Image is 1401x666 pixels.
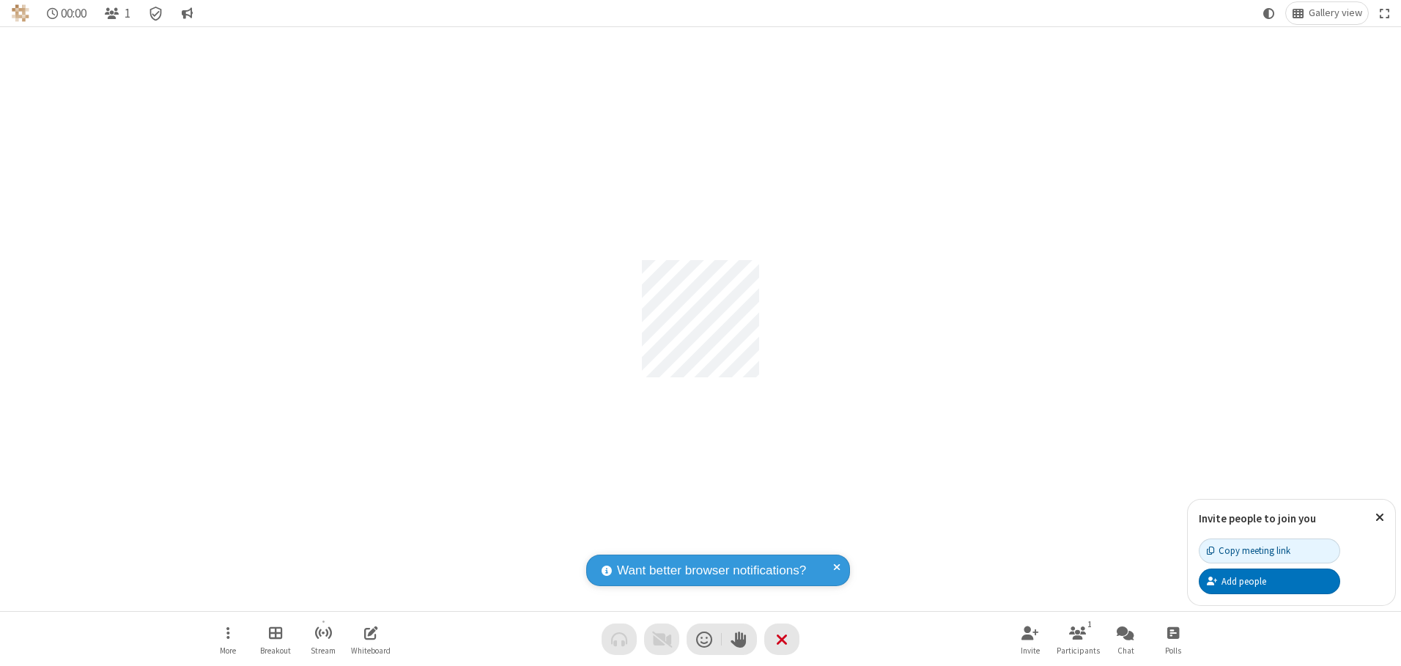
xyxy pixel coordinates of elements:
[1309,7,1362,19] span: Gallery view
[1056,618,1100,660] button: Open participant list
[1104,618,1147,660] button: Open chat
[1117,646,1134,655] span: Chat
[687,624,722,655] button: Send a reaction
[602,624,637,655] button: Audio problem - check your Internet connection or call by phone
[351,646,391,655] span: Whiteboard
[617,561,806,580] span: Want better browser notifications?
[12,4,29,22] img: QA Selenium DO NOT DELETE OR CHANGE
[311,646,336,655] span: Stream
[1165,646,1181,655] span: Polls
[1084,618,1096,631] div: 1
[1207,544,1290,558] div: Copy meeting link
[1021,646,1040,655] span: Invite
[98,2,136,24] button: Open participant list
[644,624,679,655] button: Video
[61,7,86,21] span: 00:00
[1008,618,1052,660] button: Invite participants (Alt+I)
[1364,500,1395,536] button: Close popover
[1199,569,1340,593] button: Add people
[41,2,93,24] div: Timer
[220,646,236,655] span: More
[1151,618,1195,660] button: Open poll
[301,618,345,660] button: Start streaming
[1374,2,1396,24] button: Fullscreen
[1199,511,1316,525] label: Invite people to join you
[1199,539,1340,563] button: Copy meeting link
[722,624,757,655] button: Raise hand
[206,618,250,660] button: Open menu
[764,624,799,655] button: End or leave meeting
[125,7,130,21] span: 1
[254,618,297,660] button: Manage Breakout Rooms
[142,2,170,24] div: Meeting details Encryption enabled
[1286,2,1368,24] button: Change layout
[260,646,291,655] span: Breakout
[1057,646,1100,655] span: Participants
[175,2,199,24] button: Conversation
[349,618,393,660] button: Open shared whiteboard
[1257,2,1281,24] button: Using system theme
